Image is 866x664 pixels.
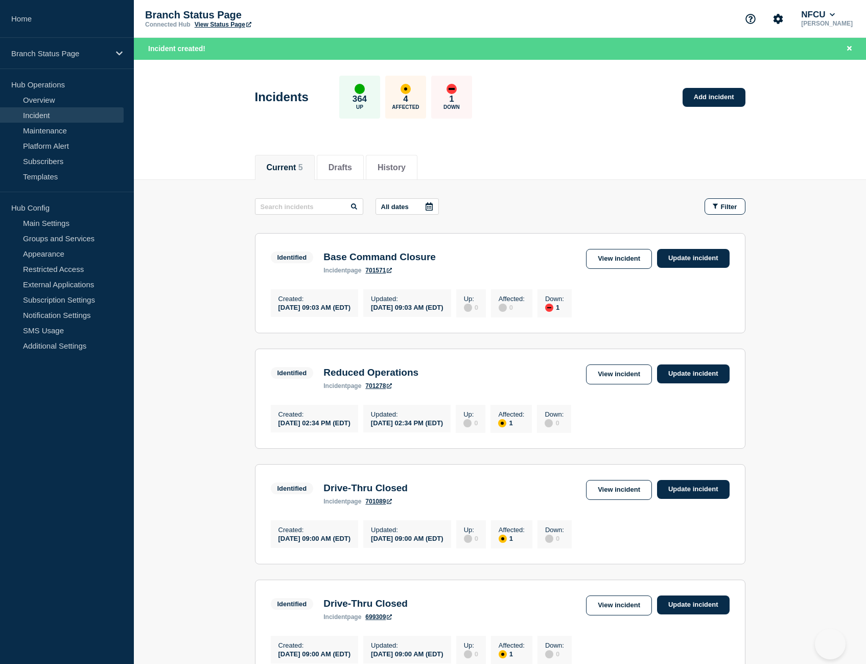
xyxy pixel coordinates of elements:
p: page [323,613,361,621]
a: 701278 [365,382,392,390]
div: disabled [545,650,553,658]
button: Support [740,8,761,30]
p: Up : [464,526,478,534]
button: Account settings [767,8,789,30]
span: Filter [721,203,737,211]
p: 1 [449,94,454,104]
p: Up : [463,410,478,418]
p: Up : [464,642,478,649]
div: [DATE] 09:00 AM (EDT) [278,534,351,542]
a: View Status Page [195,21,251,28]
a: View incident [586,364,652,384]
a: 699309 [365,613,392,621]
p: Down : [545,642,564,649]
div: affected [401,84,411,94]
p: Created : [278,295,351,303]
button: NFCU [799,10,837,20]
p: Updated : [371,295,443,303]
div: [DATE] 02:34 PM (EDT) [278,418,350,427]
div: disabled [464,650,472,658]
p: Updated : [371,642,443,649]
p: Created : [278,526,351,534]
span: Identified [271,483,314,494]
p: Affected : [499,295,525,303]
div: 0 [464,534,478,543]
a: Add incident [683,88,745,107]
span: incident [323,267,347,274]
div: down [447,84,457,94]
p: All dates [381,203,409,211]
p: 364 [353,94,367,104]
p: page [323,382,361,390]
div: disabled [464,304,472,312]
button: Close banner [843,43,856,55]
div: disabled [545,419,553,427]
div: 0 [464,303,478,312]
div: [DATE] 09:00 AM (EDT) [371,649,443,658]
div: down [545,304,553,312]
p: Affected [392,104,419,110]
span: incident [323,613,347,621]
div: 0 [499,303,525,312]
a: Update incident [657,364,730,383]
button: Filter [705,198,745,215]
p: Updated : [371,410,443,418]
input: Search incidents [255,198,363,215]
p: Created : [278,642,351,649]
p: Up [356,104,363,110]
p: Affected : [498,410,524,418]
div: [DATE] 02:34 PM (EDT) [371,418,443,427]
div: [DATE] 09:03 AM (EDT) [278,303,351,311]
p: Branch Status Page [145,9,349,21]
span: Identified [271,251,314,263]
span: incident [323,498,347,505]
div: [DATE] 09:00 AM (EDT) [278,649,351,658]
p: Down : [545,295,564,303]
div: up [355,84,365,94]
button: Drafts [329,163,352,172]
p: page [323,267,361,274]
p: Down : [545,526,564,534]
div: affected [499,535,507,543]
div: 1 [499,649,525,658]
a: Update incident [657,480,730,499]
p: Affected : [499,642,525,649]
div: disabled [463,419,472,427]
p: Branch Status Page [11,49,109,58]
a: View incident [586,596,652,615]
div: 0 [464,649,478,658]
a: Update incident [657,249,730,268]
h3: Drive-Thru Closed [323,483,408,494]
button: All dates [376,198,439,215]
iframe: Help Scout Beacon - Open [815,629,846,659]
div: disabled [499,304,507,312]
a: 701571 [365,267,392,274]
div: disabled [464,535,472,543]
a: Update incident [657,596,730,614]
span: incident [323,382,347,390]
span: Identified [271,598,314,610]
p: 4 [403,94,408,104]
div: [DATE] 09:00 AM (EDT) [371,534,443,542]
div: 0 [463,418,478,427]
div: 1 [499,534,525,543]
p: Updated : [371,526,443,534]
p: Down [443,104,460,110]
span: Incident created! [148,44,205,53]
h1: Incidents [255,90,309,104]
h3: Drive-Thru Closed [323,598,408,609]
h3: Reduced Operations [323,367,418,378]
p: page [323,498,361,505]
p: [PERSON_NAME] [799,20,855,27]
p: Down : [545,410,564,418]
p: Created : [278,410,350,418]
p: Connected Hub [145,21,191,28]
div: 0 [545,418,564,427]
div: disabled [545,535,553,543]
div: 0 [545,534,564,543]
div: 1 [545,303,564,312]
div: affected [499,650,507,658]
button: History [378,163,406,172]
p: Up : [464,295,478,303]
a: View incident [586,249,652,269]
